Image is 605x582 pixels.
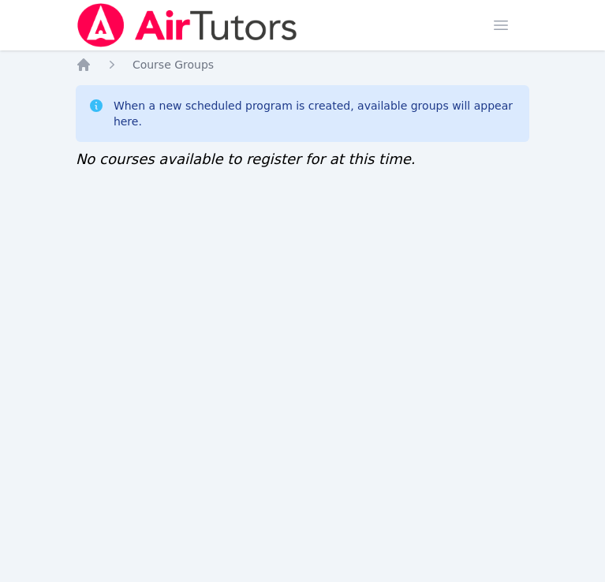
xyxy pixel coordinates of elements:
[133,57,214,73] a: Course Groups
[76,57,529,73] nav: Breadcrumb
[76,3,299,47] img: Air Tutors
[133,58,214,71] span: Course Groups
[76,151,416,167] span: No courses available to register for at this time.
[114,98,517,129] div: When a new scheduled program is created, available groups will appear here.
